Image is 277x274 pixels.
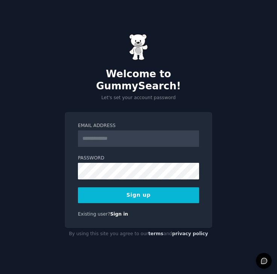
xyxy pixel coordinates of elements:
label: Email Address [78,122,199,129]
a: Sign in [110,211,128,217]
span: Existing user? [78,211,110,217]
p: Let's set your account password [65,95,212,101]
img: Gummy Bear [129,34,148,60]
a: privacy policy [172,231,208,236]
label: Password [78,155,199,162]
h2: Welcome to GummySearch! [65,68,212,92]
a: terms [148,231,163,236]
div: By using this site you agree to our and [65,228,212,240]
button: Sign up [78,187,199,203]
